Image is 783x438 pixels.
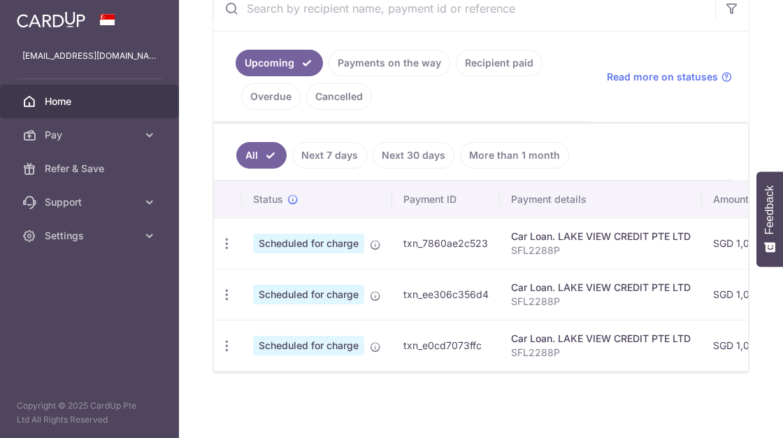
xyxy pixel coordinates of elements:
[756,171,783,267] button: Feedback - Show survey
[45,94,137,108] span: Home
[392,320,500,371] td: txn_e0cd7073ffc
[511,332,691,346] div: Car Loan. LAKE VIEW CREDIT PTE LTD
[306,83,372,110] a: Cancelled
[45,128,137,142] span: Pay
[392,218,500,269] td: txn_7860ae2c523
[511,346,691,360] p: SFL2288P
[253,192,283,206] span: Status
[17,11,85,28] img: CardUp
[45,229,137,243] span: Settings
[713,192,749,206] span: Amount
[763,185,776,234] span: Feedback
[511,229,691,243] div: Car Loan. LAKE VIEW CREDIT PTE LTD
[392,269,500,320] td: txn_ee306c356d4
[392,181,500,218] th: Payment ID
[511,295,691,309] p: SFL2288P
[500,181,702,218] th: Payment details
[460,142,569,169] a: More than 1 month
[607,70,718,84] span: Read more on statuses
[511,281,691,295] div: Car Loan. LAKE VIEW CREDIT PTE LTD
[22,49,157,63] p: [EMAIL_ADDRESS][DOMAIN_NAME]
[241,83,301,110] a: Overdue
[236,50,323,76] a: Upcoming
[253,234,364,253] span: Scheduled for charge
[45,162,137,176] span: Refer & Save
[253,285,364,304] span: Scheduled for charge
[456,50,543,76] a: Recipient paid
[373,142,454,169] a: Next 30 days
[292,142,367,169] a: Next 7 days
[253,336,364,355] span: Scheduled for charge
[236,142,287,169] a: All
[329,50,450,76] a: Payments on the way
[511,243,691,257] p: SFL2288P
[607,70,732,84] a: Read more on statuses
[45,195,137,209] span: Support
